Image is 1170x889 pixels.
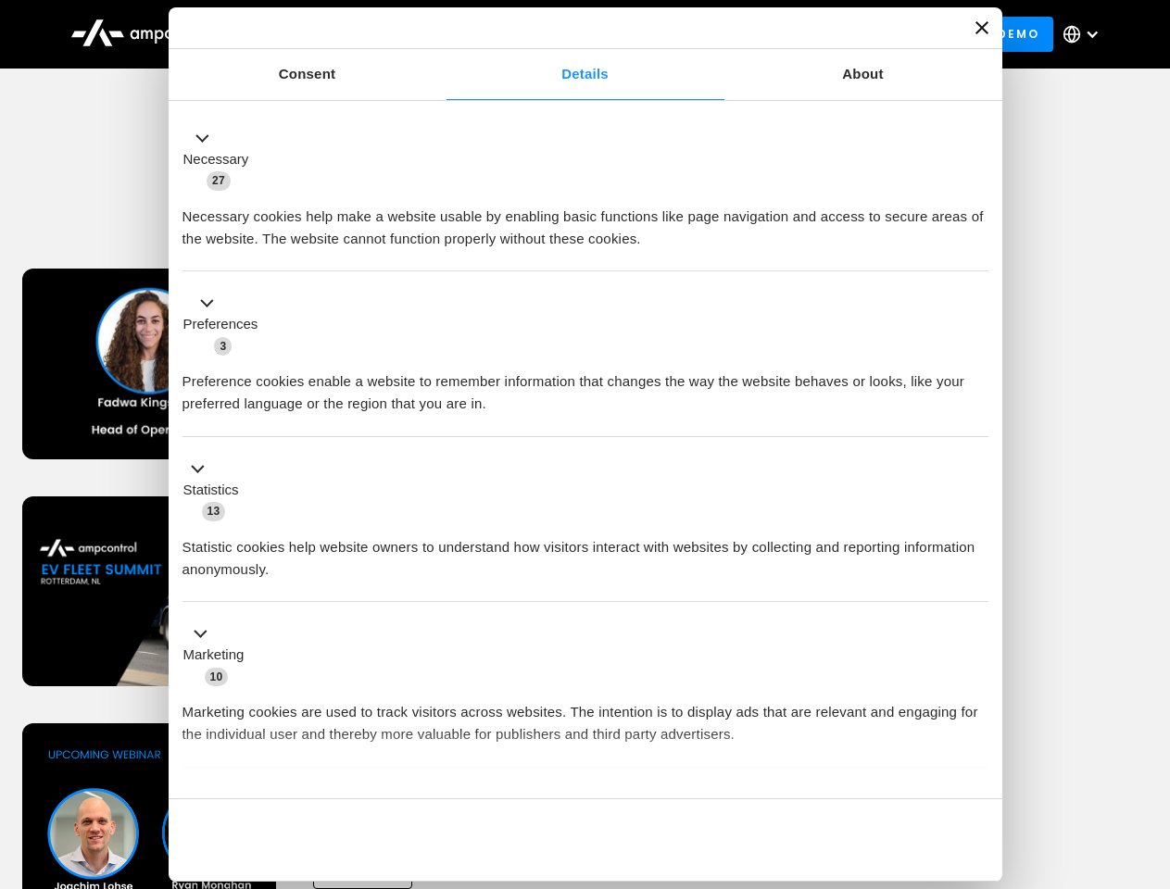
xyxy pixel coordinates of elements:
span: 3 [214,337,232,356]
h1: Upcoming Webinars [22,187,1149,232]
label: Statistics [183,480,239,501]
a: About [724,49,1002,100]
button: Necessary (27) [182,127,260,192]
div: Preference cookies enable a website to remember information that changes the way the website beha... [182,357,988,415]
button: Preferences (3) [182,293,270,357]
button: Okay [722,813,988,867]
span: 13 [202,502,226,520]
label: Necessary [183,149,249,170]
button: Marketing (10) [182,623,256,688]
button: Unclassified (2) [182,788,334,811]
label: Marketing [183,645,245,666]
div: Marketing cookies are used to track visitors across websites. The intention is to display ads tha... [182,687,988,745]
button: Statistics (13) [182,457,250,522]
span: 2 [306,791,323,809]
a: Consent [169,49,447,100]
a: Details [447,49,724,100]
div: Statistic cookies help website owners to understand how visitors interact with websites by collec... [182,522,988,581]
span: 27 [207,171,231,190]
label: Preferences [183,314,258,335]
div: Necessary cookies help make a website usable by enabling basic functions like page navigation and... [182,192,988,250]
span: 10 [205,668,229,686]
button: Close banner [975,21,988,34]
